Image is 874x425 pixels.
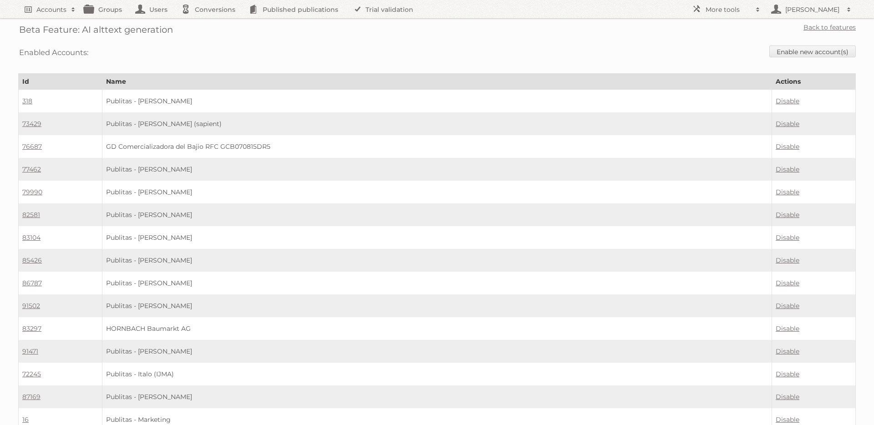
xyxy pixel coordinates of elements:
[22,324,41,333] a: 83297
[102,317,772,340] td: HORNBACH Baumarkt AG
[22,256,42,264] a: 85426
[102,363,772,385] td: Publitas - Italo (IJMA)
[776,302,799,310] a: Disable
[22,393,41,401] a: 87169
[22,415,29,424] a: 16
[102,340,772,363] td: Publitas - [PERSON_NAME]
[22,188,42,196] a: 79990
[22,233,41,242] a: 83104
[776,393,799,401] a: Disable
[769,46,856,57] a: Enable new account(s)
[776,279,799,287] a: Disable
[776,97,799,105] a: Disable
[776,324,799,333] a: Disable
[102,203,772,226] td: Publitas - [PERSON_NAME]
[102,135,772,158] td: GD Comercializadora del Bajio RFC GCB070815DR5
[102,74,772,90] th: Name
[102,249,772,272] td: Publitas - [PERSON_NAME]
[776,120,799,128] a: Disable
[776,370,799,378] a: Disable
[776,142,799,151] a: Disable
[783,5,842,14] h2: [PERSON_NAME]
[772,74,856,90] th: Actions
[19,46,88,59] h3: Enabled Accounts:
[776,347,799,355] a: Disable
[776,211,799,219] a: Disable
[19,74,102,90] th: Id
[776,415,799,424] a: Disable
[803,23,856,31] a: Back to features
[22,165,41,173] a: 77462
[22,120,41,128] a: 73429
[102,294,772,317] td: Publitas - [PERSON_NAME]
[102,112,772,135] td: Publitas - [PERSON_NAME] (sapient)
[22,97,32,105] a: 318
[776,188,799,196] a: Disable
[22,279,42,287] a: 86787
[19,23,173,36] h2: Beta Feature: AI alttext generation
[776,165,799,173] a: Disable
[36,5,66,14] h2: Accounts
[102,158,772,181] td: Publitas - [PERSON_NAME]
[102,181,772,203] td: Publitas - [PERSON_NAME]
[706,5,751,14] h2: More tools
[776,256,799,264] a: Disable
[102,272,772,294] td: Publitas - [PERSON_NAME]
[22,347,38,355] a: 91471
[22,302,40,310] a: 91502
[102,90,772,113] td: Publitas - [PERSON_NAME]
[102,226,772,249] td: Publitas - [PERSON_NAME]
[22,370,41,378] a: 72245
[22,211,40,219] a: 82581
[776,233,799,242] a: Disable
[102,385,772,408] td: Publitas - [PERSON_NAME]
[22,142,42,151] a: 76687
